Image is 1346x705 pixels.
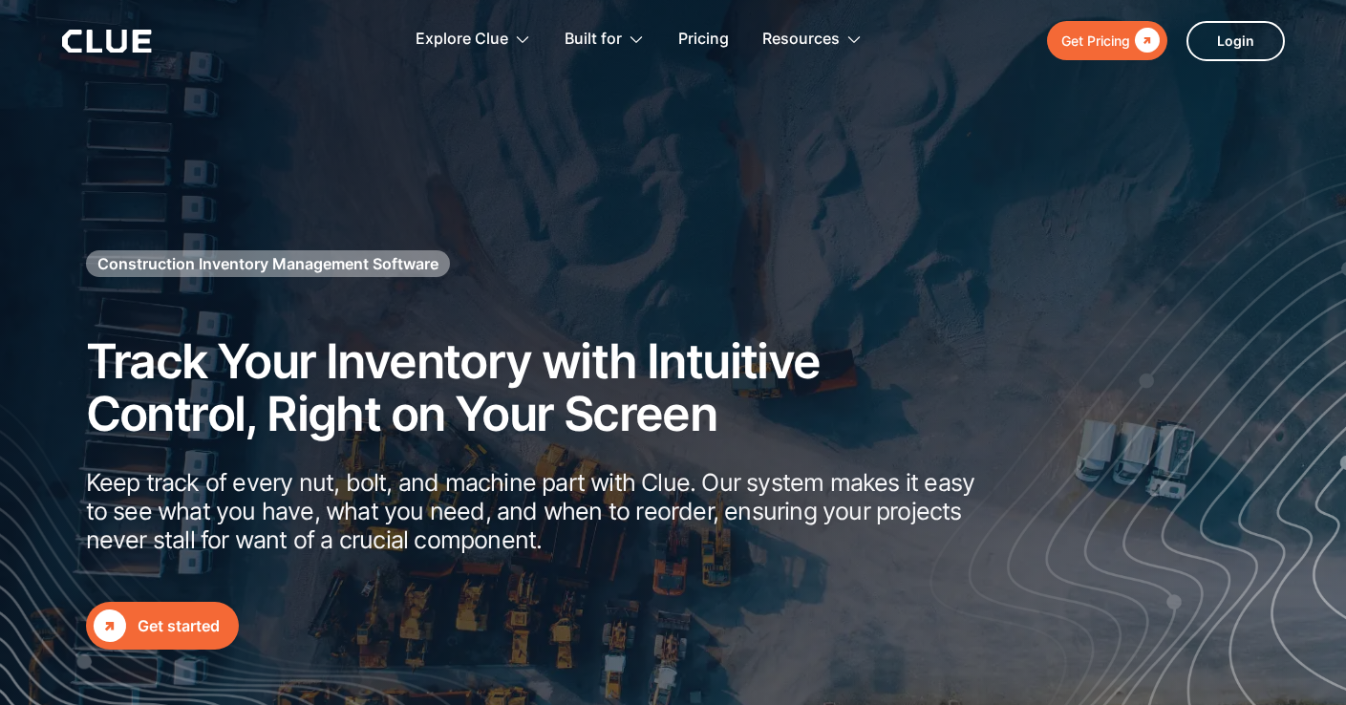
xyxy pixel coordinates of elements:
h1: Construction Inventory Management Software [97,253,438,274]
a: Login [1186,21,1285,61]
div: Built for [565,10,622,70]
a: Get Pricing [1047,21,1167,60]
p: Keep track of every nut, bolt, and machine part with Clue. Our system makes it easy to see what y... [86,468,993,554]
div: Get Pricing [1061,29,1130,53]
div: Get started [138,614,220,638]
div: Explore Clue [416,10,531,70]
a: Get started [86,602,239,650]
div:  [1130,29,1160,53]
div: Resources [762,10,863,70]
div:  [94,609,126,642]
div: Explore Clue [416,10,508,70]
h2: Track Your Inventory with Intuitive Control, Right on Your Screen [86,335,993,440]
div: Resources [762,10,840,70]
a: Pricing [678,10,729,70]
div: Built for [565,10,645,70]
